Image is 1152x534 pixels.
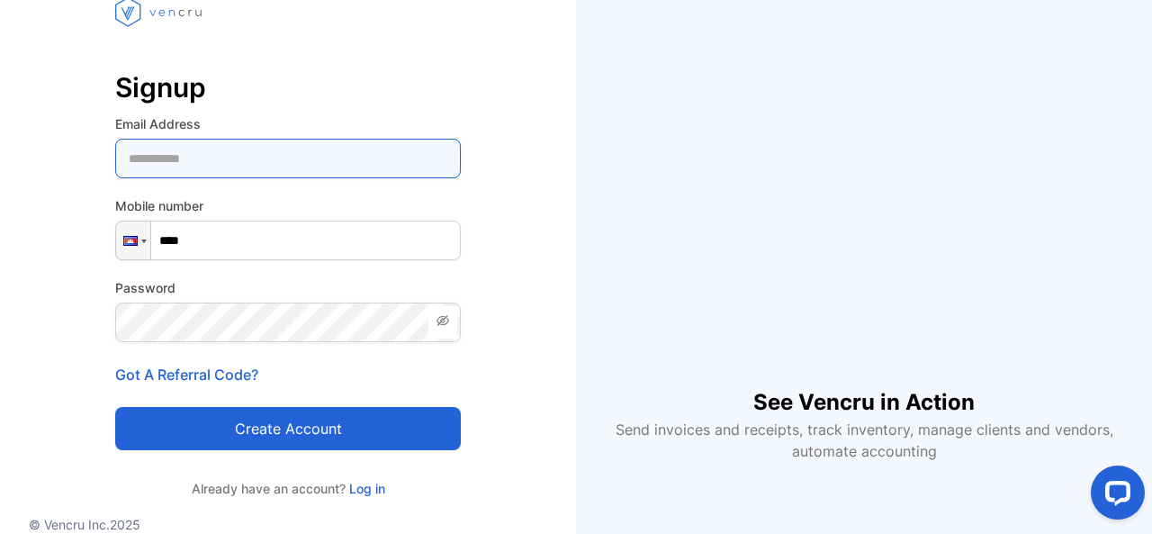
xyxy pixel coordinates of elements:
label: Password [115,278,461,297]
iframe: YouTube video player [634,72,1094,358]
label: Mobile number [115,196,461,215]
a: Log in [346,481,385,496]
label: Email Address [115,114,461,133]
p: Got A Referral Code? [115,364,461,385]
p: Signup [115,66,461,109]
p: Send invoices and receipts, track inventory, manage clients and vendors, automate accounting [605,419,1123,462]
p: Already have an account? [115,479,461,498]
h1: See Vencru in Action [753,358,975,419]
button: Create account [115,407,461,450]
iframe: LiveChat chat widget [1076,458,1152,534]
div: Cambodia: + 855 [116,222,150,259]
